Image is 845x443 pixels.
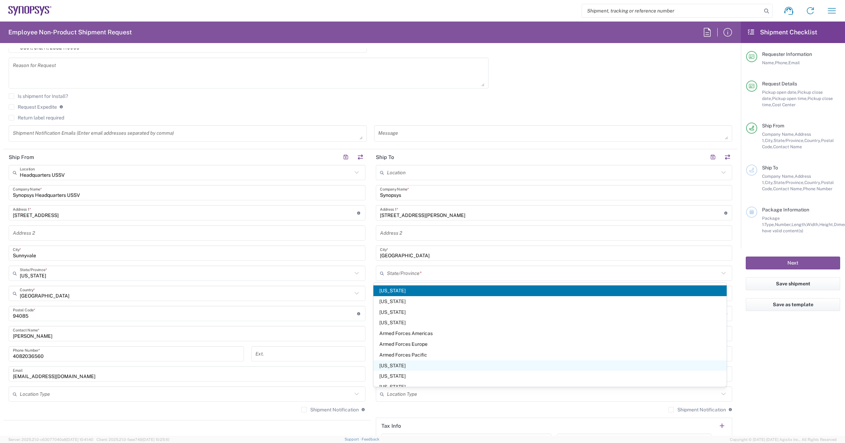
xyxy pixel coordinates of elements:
label: Shipment Notification [301,407,359,412]
span: Width, [806,222,819,227]
label: Shipment Notification [668,407,726,412]
span: Length, [792,222,806,227]
span: Server: 2025.21.0-c63077040a8 [8,437,93,442]
h2: Tax Info [381,423,401,429]
span: City, [765,180,774,185]
span: Ship From [762,123,784,128]
span: State/Province, [774,180,804,185]
span: Type, [764,222,775,227]
span: Company Name, [762,174,795,179]
a: Support [345,437,362,441]
span: [DATE] 10:41:40 [66,437,93,442]
span: [US_STATE] [373,360,727,371]
span: [US_STATE] [373,317,727,328]
span: Ship To [762,165,778,170]
label: Request Expedite [9,104,57,110]
span: Package 1: [762,216,780,227]
label: Return label required [9,115,64,120]
span: State/Province, [774,138,804,143]
span: Country, [804,180,821,185]
span: Number, [775,222,792,227]
span: Package Information [762,207,809,212]
span: City, [765,138,774,143]
span: Name, [762,60,775,65]
span: Phone, [775,60,788,65]
span: Phone Number [803,186,833,191]
span: Height, [819,222,834,227]
span: Email [788,60,800,65]
span: Requester Information [762,51,812,57]
span: Cost Center [772,102,796,107]
span: [US_STATE] [373,285,727,296]
span: Contact Name, [773,186,803,191]
span: Client: 2025.21.0-faee749 [96,437,169,442]
span: Request Details [762,81,797,86]
span: [DATE] 10:25:10 [142,437,169,442]
h2: Employee Non-Product Shipment Request [8,28,132,36]
span: [US_STATE] [373,307,727,318]
h2: Ship To [376,154,394,161]
span: Copyright © [DATE]-[DATE] Agistix Inc., All Rights Reserved [730,436,837,443]
button: Next [746,257,840,269]
button: Save shipment [746,277,840,290]
span: Country, [804,138,821,143]
h2: Shipment Checklist [747,28,817,36]
span: [US_STATE] [373,296,727,307]
span: Armed Forces Americas [373,328,727,339]
span: Armed Forces Pacific [373,350,727,360]
span: Pickup open time, [772,96,808,101]
span: Contact Name [773,144,802,149]
h2: Ship From [9,154,34,161]
span: [US_STATE] [373,371,727,382]
label: Is shipment for Install? [9,93,68,99]
span: Armed Forces Europe [373,339,727,350]
button: Save as template [746,298,840,311]
span: Pickup open date, [762,90,797,95]
span: Company Name, [762,132,795,137]
input: Shipment, tracking or reference number [582,4,762,17]
a: Feedback [362,437,379,441]
span: [US_STATE] [373,382,727,392]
